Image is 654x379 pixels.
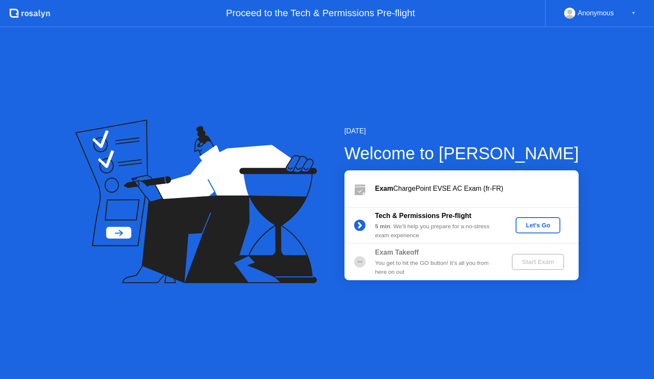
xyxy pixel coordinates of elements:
div: Start Exam [515,258,561,265]
button: Let's Go [516,217,560,233]
div: ChargePoint EVSE AC Exam (fr-FR) [375,184,579,194]
b: Tech & Permissions Pre-flight [375,212,471,219]
div: Welcome to [PERSON_NAME] [344,141,579,166]
div: You get to hit the GO button! It’s all you from here on out [375,259,498,276]
b: Exam [375,185,393,192]
div: Anonymous [578,8,614,19]
div: ▼ [631,8,636,19]
button: Start Exam [512,254,564,270]
div: Let's Go [519,222,557,229]
div: [DATE] [344,126,579,136]
div: : We’ll help you prepare for a no-stress exam experience [375,222,498,240]
b: 5 min [375,223,390,230]
b: Exam Takeoff [375,249,419,256]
